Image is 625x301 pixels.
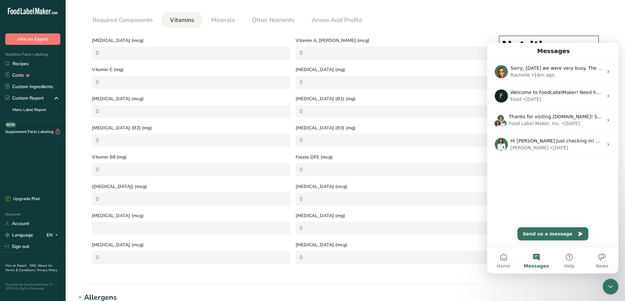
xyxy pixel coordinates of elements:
span: Other Nutrients [252,16,295,25]
span: Vitamin A, [PERSON_NAME] (mcg) [296,37,494,44]
h1: Nutrition Facts [502,39,596,69]
span: Vitamin B6 (mg) [92,154,290,160]
span: Minerals [211,16,235,25]
button: Help [66,204,98,231]
span: [MEDICAL_DATA] (mcg) [92,95,290,102]
span: Thanks for visiting [DOMAIN_NAME]! Select from our common questions below or send us a message to... [22,71,334,76]
div: • [DATE] [36,53,54,60]
span: Welcome to FoodLabelMaker! Need help? We’re here for you! [23,47,164,52]
div: [PERSON_NAME] [23,102,61,108]
span: Vitamin C (mg) [92,66,290,73]
span: [MEDICAL_DATA] (mcg) [296,241,494,248]
a: About Us . [5,263,52,273]
div: Food [23,53,34,60]
span: [MEDICAL_DATA] (mcg) [92,212,290,219]
span: Messages [36,221,62,225]
a: Privacy Policy [37,268,57,273]
iframe: Intercom live chat [603,279,618,294]
span: Sorry, [DATE] we were very busy. The name of the recipe is PB Seasoning (Maple Salmon Sausages). ... [23,23,281,28]
span: [MEDICAL_DATA] (mg) [296,66,494,73]
span: [MEDICAL_DATA] (B2) (mg) [92,124,290,131]
button: Hire an Expert [5,33,60,45]
div: • [DATE] [63,102,81,108]
span: Amino Acid Profile [312,16,362,25]
span: Required Components [93,16,153,25]
a: FAQ . [30,263,38,268]
div: Custom Report [5,95,44,102]
div: Food Label Maker, Inc. [22,77,73,84]
span: Home [10,221,23,225]
span: [MEDICAL_DATA] (mcg) [92,241,290,248]
span: [MEDICAL_DATA] (B3) (mg) [296,124,494,131]
span: [MEDICAL_DATA] (mcg) [296,183,494,190]
span: Vitamins [170,16,194,25]
button: Messages [33,204,66,231]
button: News [98,204,131,231]
div: Upgrade Plan [5,196,40,202]
span: [MEDICAL_DATA] (mg) [296,212,494,219]
a: Hire an Expert . [5,263,29,268]
img: Rana avatar [12,77,20,85]
div: EN [47,231,60,239]
div: Powered By FoodLabelMaker © 2025 All Rights Reserved [5,283,60,291]
img: Profile image for Rana [8,95,21,108]
div: Profile image for Food [8,47,21,60]
iframe: Intercom live chat [487,43,618,273]
img: Rachelle avatar [10,71,17,79]
span: Help [77,221,87,225]
span: News [109,221,121,225]
div: • 16m ago [44,29,67,36]
div: • [DATE] [74,77,93,84]
img: Reem avatar [7,77,14,85]
span: [MEDICAL_DATA] (mcg) [92,37,290,44]
a: Terms & Conditions . [6,268,37,273]
div: Rachelle [23,29,43,36]
span: Hi [PERSON_NAME] Just checking in! How’s everything going with FLM so far? If you’ve got any ques... [23,95,376,101]
span: ([MEDICAL_DATA]) (mcg) [92,183,290,190]
span: Folate DFE (mcg) [296,154,494,160]
button: Send us a message [30,184,101,198]
a: Language [5,229,33,241]
div: BETA [5,122,16,127]
span: [MEDICAL_DATA] (B1) (mg) [296,95,494,102]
